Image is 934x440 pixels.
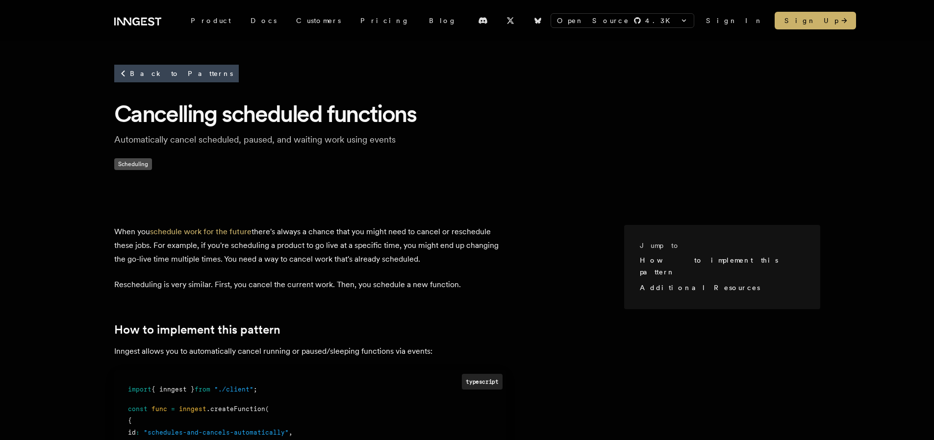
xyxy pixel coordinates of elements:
[114,158,152,170] span: Scheduling
[128,417,132,424] span: {
[114,133,428,147] p: Automatically cancel scheduled, paused, and waiting work using events
[150,227,252,236] a: schedule work for the future
[706,16,763,25] a: Sign In
[171,405,175,413] span: =
[645,16,676,25] span: 4.3 K
[557,16,630,25] span: Open Source
[151,386,195,393] span: { inngest }
[114,323,506,337] h2: How to implement this pattern
[136,429,140,436] span: :
[289,429,293,436] span: ,
[241,12,286,29] a: Docs
[114,278,506,292] p: Rescheduling is very similar. First, you cancel the current work. Then, you schedule a new function.
[640,284,760,292] a: Additional Resources
[253,386,257,393] span: ;
[128,386,151,393] span: import
[151,405,167,413] span: func
[286,12,351,29] a: Customers
[114,225,506,266] p: When you there's always a chance that you might need to cancel or reschedule these jobs. For exam...
[206,405,265,413] span: .createFunction
[181,12,241,29] div: Product
[462,374,502,389] div: typescript
[144,429,289,436] span: "schedules-and-cancels-automatically"
[114,65,239,82] a: Back to Patterns
[500,13,521,28] a: X
[527,13,549,28] a: Bluesky
[640,241,797,250] h3: Jump to
[640,256,778,276] a: How to implement this pattern
[265,405,269,413] span: (
[419,12,466,29] a: Blog
[214,386,253,393] span: "./client"
[114,344,506,358] p: Inngest allows you to automatically cancel running or paused/sleeping functions via events:
[179,405,206,413] span: inngest
[775,12,856,29] a: Sign Up
[351,12,419,29] a: Pricing
[195,386,210,393] span: from
[128,429,136,436] span: id
[114,98,820,129] h1: Cancelling scheduled functions
[128,405,148,413] span: const
[472,13,494,28] a: Discord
